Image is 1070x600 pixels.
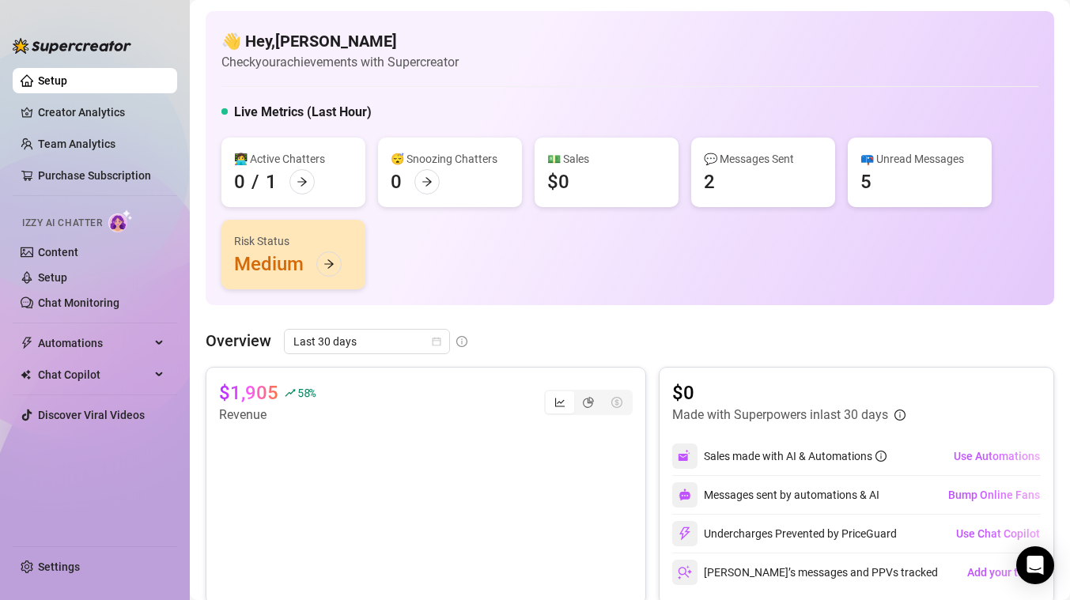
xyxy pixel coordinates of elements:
div: Undercharges Prevented by PriceGuard [672,521,897,546]
img: svg%3e [678,526,692,541]
span: Use Chat Copilot [956,527,1040,540]
div: 1 [266,169,277,194]
a: Chat Monitoring [38,296,119,309]
article: $0 [672,380,906,406]
div: Open Intercom Messenger [1016,546,1054,584]
span: Bump Online Fans [948,489,1040,501]
img: svg%3e [678,449,692,463]
button: Add your team [966,560,1041,585]
div: $0 [547,169,569,194]
span: pie-chart [583,397,594,408]
span: thunderbolt [21,337,33,349]
span: info-circle [456,336,467,347]
a: Setup [38,271,67,284]
span: dollar-circle [611,397,622,408]
div: 0 [391,169,402,194]
span: arrow-right [323,258,335,270]
span: rise [285,387,296,398]
button: Use Automations [953,443,1041,469]
a: Settings [38,560,80,573]
span: Add your team [967,566,1040,579]
span: calendar [432,337,441,346]
div: Risk Status [234,232,353,250]
img: AI Chatter [108,209,133,232]
article: Made with Superpowers in last 30 days [672,406,888,425]
span: Izzy AI Chatter [22,216,102,231]
span: info-circle [894,409,906,421]
a: Creator Analytics [38,100,164,125]
div: Messages sent by automations & AI [672,482,879,508]
img: svg%3e [678,565,692,579]
div: 💬 Messages Sent [704,150,822,168]
h4: 👋 Hey, [PERSON_NAME] [221,30,459,52]
span: Use Automations [954,450,1040,462]
article: $1,905 [219,380,278,406]
div: Sales made with AI & Automations [704,447,887,465]
a: Team Analytics [38,138,115,150]
span: arrow-right [422,176,433,187]
h5: Live Metrics (Last Hour) [234,103,372,122]
a: Discover Viral Videos [38,409,145,421]
div: [PERSON_NAME]’s messages and PPVs tracked [672,560,938,585]
div: 2 [704,169,715,194]
div: 😴 Snoozing Chatters [391,150,509,168]
button: Use Chat Copilot [955,521,1041,546]
div: 5 [860,169,872,194]
span: line-chart [554,397,565,408]
span: Last 30 days [293,330,440,353]
article: Revenue [219,406,316,425]
a: Content [38,246,78,258]
span: arrow-right [297,176,308,187]
span: Chat Copilot [38,362,150,387]
div: 📪 Unread Messages [860,150,979,168]
a: Setup [38,74,67,87]
div: segmented control [544,390,633,415]
article: Overview [206,329,271,353]
span: info-circle [875,451,887,462]
img: Chat Copilot [21,369,31,380]
a: Purchase Subscription [38,169,151,182]
div: 💵 Sales [547,150,666,168]
span: Automations [38,330,150,356]
img: svg%3e [679,489,691,501]
button: Bump Online Fans [947,482,1041,508]
div: 👩‍💻 Active Chatters [234,150,353,168]
div: 0 [234,169,245,194]
span: 58 % [297,385,316,400]
article: Check your achievements with Supercreator [221,52,459,72]
img: logo-BBDzfeDw.svg [13,38,131,54]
